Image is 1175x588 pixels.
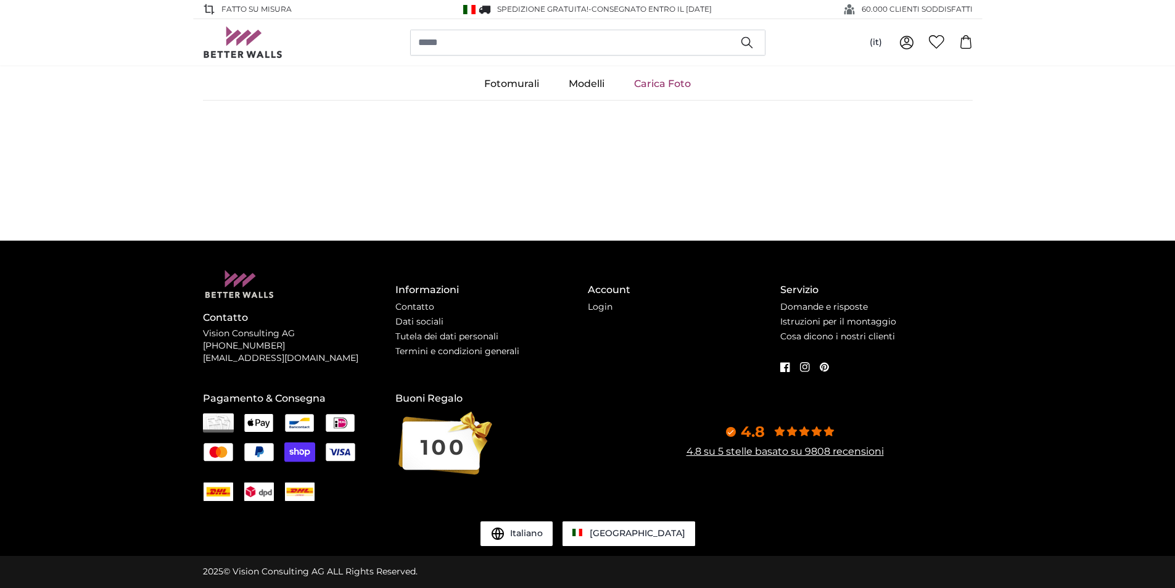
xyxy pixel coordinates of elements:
a: Contatto [395,301,434,312]
img: Fattura [203,413,234,433]
button: (it) [860,31,892,54]
span: - [588,4,712,14]
span: Spedizione GRATUITA! [497,4,588,14]
a: Carica Foto [619,68,706,100]
a: Login [588,301,612,312]
span: 2025 [203,566,223,577]
span: Fatto su misura [221,4,292,15]
h4: Account [588,283,780,297]
h4: Informazioni [395,283,588,297]
a: Fotomurali [469,68,554,100]
span: 60.000 CLIENTI SODDISFATTI [862,4,973,15]
p: Vision Consulting AG [PHONE_NUMBER] [EMAIL_ADDRESS][DOMAIN_NAME] [203,328,395,365]
img: DEX [285,486,315,497]
a: Tutela dei dati personali [395,331,498,342]
img: DHLINT [204,486,233,497]
a: Termini e condizioni generali [395,346,519,357]
h4: Servizio [780,283,973,297]
a: Domande e risposte [780,301,868,312]
a: Modelli [554,68,619,100]
h4: Pagamento & Consegna [203,391,395,406]
h4: Contatto [203,310,395,325]
a: 4.8 su 5 stelle basato su 9808 recensioni [686,445,884,457]
img: Betterwalls [203,27,283,58]
a: Istruzioni per il montaggio [780,316,896,327]
span: [GEOGRAPHIC_DATA] [590,528,685,539]
div: © Vision Consulting AG ALL Rights Reserved. [203,566,418,578]
span: Consegnato entro il [DATE] [592,4,712,14]
a: Dati sociali [395,316,443,327]
img: Italia [463,5,476,14]
a: Cosa dicono i nostri clienti [780,331,895,342]
button: Italiano [480,521,553,546]
img: DPD [244,486,274,497]
h4: Buoni Regalo [395,391,588,406]
img: Italia [572,529,582,536]
span: Italiano [510,528,543,540]
a: Italia [GEOGRAPHIC_DATA] [563,521,695,546]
